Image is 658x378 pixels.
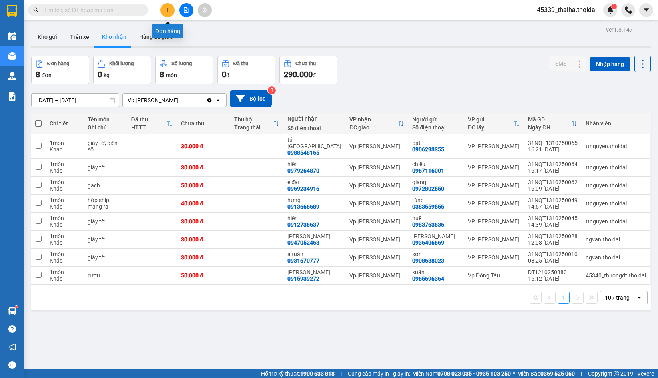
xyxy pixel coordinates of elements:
[412,269,460,275] div: xuân
[468,254,520,261] div: VP [PERSON_NAME]
[50,185,80,192] div: Khác
[96,27,133,46] button: Kho nhận
[528,197,578,203] div: 31NQT1310250049
[50,257,80,264] div: Khác
[349,218,404,225] div: Vp [PERSON_NAME]
[8,92,16,101] img: solution-icon
[131,124,167,131] div: HTTT
[31,56,89,84] button: Đơn hàng8đơn
[528,275,578,282] div: 15:12 [DATE]
[412,124,460,131] div: Số điện thoại
[287,239,319,246] div: 0947052468
[215,97,221,103] svg: open
[468,164,520,171] div: VP [PERSON_NAME]
[524,113,582,134] th: Toggle SortBy
[8,325,16,333] span: question-circle
[127,113,177,134] th: Toggle SortBy
[349,143,404,149] div: Vp [PERSON_NAME]
[287,221,319,228] div: 0912736637
[349,272,404,279] div: Vp [PERSON_NAME]
[171,61,192,66] div: Số lượng
[295,61,316,66] div: Chưa thu
[287,215,341,221] div: hiển
[261,369,335,378] span: Hỗ trợ kỹ thuật:
[639,3,653,17] button: caret-down
[345,113,408,134] th: Toggle SortBy
[287,269,341,275] div: ng văn minh
[166,72,177,78] span: món
[528,116,571,123] div: Mã GD
[412,140,460,146] div: đạt
[468,116,514,123] div: VP gửi
[50,179,80,185] div: 1 món
[50,203,80,210] div: Khác
[181,272,226,279] div: 50.000 đ
[88,197,123,210] div: hộp ship mang ra
[8,32,16,40] img: warehouse-icon
[412,203,444,210] div: 0383559555
[605,294,630,302] div: 10 / trang
[181,143,226,149] div: 30.000 đ
[412,116,460,123] div: Người gửi
[160,3,175,17] button: plus
[412,167,444,174] div: 0967116001
[222,70,226,79] span: 0
[412,369,511,378] span: Miền Nam
[179,3,193,17] button: file-add
[88,236,123,243] div: giấy tờ
[50,275,80,282] div: Khác
[160,70,164,79] span: 8
[287,137,341,149] div: tú hà nam
[50,161,80,167] div: 1 món
[287,125,341,131] div: Số điện thoại
[47,61,69,66] div: Đơn hàng
[643,6,650,14] span: caret-down
[412,257,444,264] div: 0908688023
[612,4,615,9] span: 1
[412,197,460,203] div: tùng
[268,86,276,94] sup: 3
[287,203,319,210] div: 0913666689
[284,70,313,79] span: 290.000
[528,146,578,153] div: 16:21 [DATE]
[50,120,80,127] div: Chi tiết
[586,182,646,189] div: ttnguyen.thoidai
[181,218,226,225] div: 30.000 đ
[32,94,119,107] input: Select a date range.
[206,97,213,103] svg: Clear value
[412,233,460,239] div: Phạm Văn Chính
[7,5,17,17] img: logo-vxr
[88,218,123,225] div: giấy tờ
[233,61,248,66] div: Đã thu
[109,61,134,66] div: Khối lượng
[230,90,272,107] button: Bộ lọc
[64,27,96,46] button: Trên xe
[586,254,646,261] div: ngvan.thoidai
[300,370,335,377] strong: 1900 633 818
[287,197,341,203] div: hưng
[133,27,179,46] button: Hàng đã giao
[50,140,80,146] div: 1 món
[528,161,578,167] div: 31NQT1310250064
[287,179,341,185] div: e đạt
[226,72,229,78] span: đ
[198,3,212,17] button: aim
[349,116,398,123] div: VP nhận
[349,236,404,243] div: Vp [PERSON_NAME]
[50,197,80,203] div: 1 món
[349,182,404,189] div: Vp [PERSON_NAME]
[528,179,578,185] div: 31NQT1310250062
[183,7,189,13] span: file-add
[15,306,18,308] sup: 1
[88,116,123,123] div: Tên món
[528,185,578,192] div: 16:09 [DATE]
[50,146,80,153] div: Khác
[33,7,39,13] span: search
[98,70,102,79] span: 0
[131,116,167,123] div: Đã thu
[586,143,646,149] div: ttnguyen.thoidai
[528,215,578,221] div: 31NQT1310250045
[513,372,515,375] span: ⚪️
[31,27,64,46] button: Kho gửi
[606,25,633,34] div: ver 1.8.147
